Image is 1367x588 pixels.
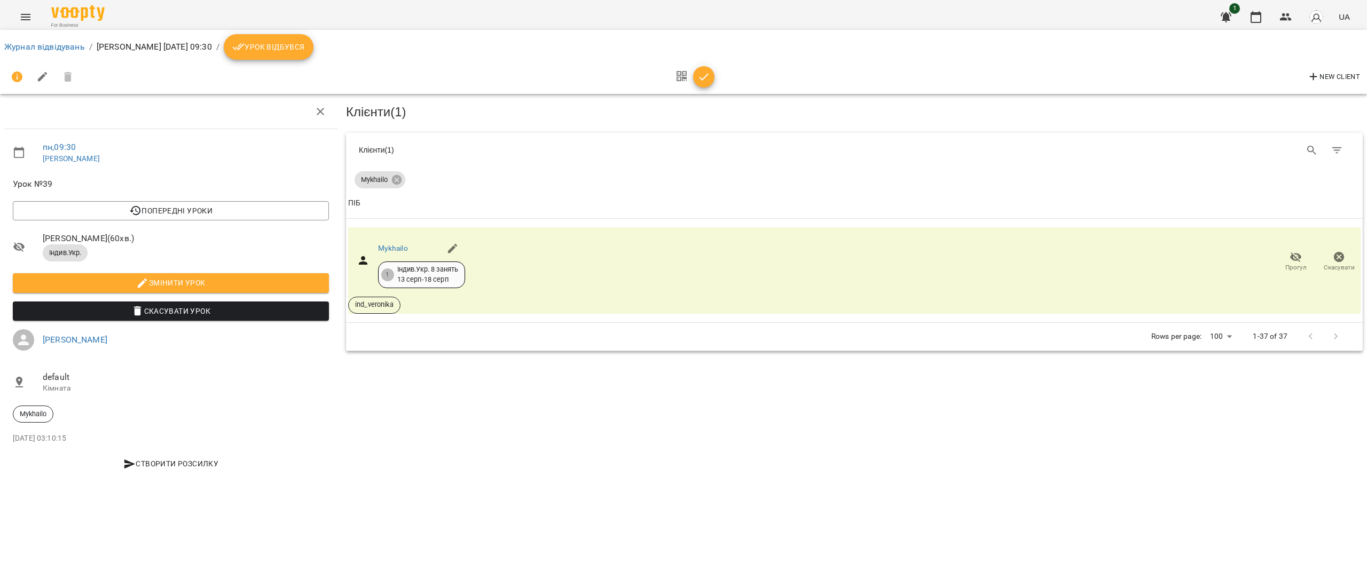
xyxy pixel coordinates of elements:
span: Mykhailo [13,409,53,419]
div: Table Toolbar [346,133,1363,167]
a: Mykhailo [378,244,408,252]
span: Урок відбувся [232,41,305,53]
p: Кімната [43,383,329,394]
button: Search [1299,138,1325,163]
span: Скасувати Урок [21,305,320,317]
button: New Client [1305,68,1363,85]
span: Змінити урок [21,276,320,289]
div: 100 [1206,329,1236,344]
span: 1 [1229,3,1240,14]
span: ind_veronika [349,300,400,309]
div: Mykhailo [355,171,405,188]
button: Прогул [1274,247,1317,277]
div: 1 [381,268,394,281]
img: avatar_s.png [1309,10,1324,25]
span: For Business [51,22,105,29]
div: Індив.Укр. 8 занять 13 серп - 18 серп [397,265,459,284]
button: Створити розсилку [13,454,329,473]
span: UA [1339,11,1350,22]
button: Урок відбувся [224,34,313,60]
a: [PERSON_NAME] [43,335,107,345]
span: New Client [1307,70,1360,83]
a: пн , 09:30 [43,142,76,152]
button: UA [1334,7,1354,27]
button: Фільтр [1324,138,1350,163]
h3: Клієнти ( 1 ) [346,105,1363,119]
li: / [216,41,219,53]
span: Урок №39 [13,178,329,190]
p: 1-37 of 37 [1253,331,1287,342]
div: Mykhailo [13,406,53,423]
a: Журнал відвідувань [4,42,85,52]
div: Клієнти ( 1 ) [359,145,846,155]
p: Rows per page: [1151,331,1201,342]
button: Скасувати [1317,247,1361,277]
p: [DATE] 03:10:15 [13,433,329,444]
img: Voopty Logo [51,5,105,21]
div: Sort [348,197,360,210]
li: / [89,41,92,53]
button: Попередні уроки [13,201,329,220]
span: Прогул [1285,263,1307,272]
a: [PERSON_NAME] [43,154,100,163]
span: Скасувати [1324,263,1355,272]
div: ПІБ [348,197,360,210]
nav: breadcrumb [4,34,1363,60]
span: Попередні уроки [21,204,320,217]
span: Створити розсилку [17,457,325,470]
button: Змінити урок [13,273,329,292]
span: default [43,371,329,384]
span: ПІБ [348,197,1361,210]
span: Індив.Укр. [43,248,88,258]
span: [PERSON_NAME] ( 60 хв. ) [43,232,329,245]
span: Mykhailo [355,175,394,185]
button: Menu [13,4,38,30]
p: [PERSON_NAME] [DATE] 09:30 [97,41,212,53]
button: Скасувати Урок [13,301,329,321]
